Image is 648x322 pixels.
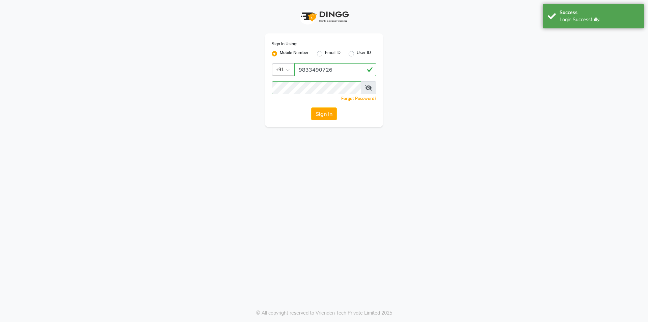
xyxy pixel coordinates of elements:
label: Email ID [325,50,341,58]
img: logo1.svg [297,7,351,27]
a: Forgot Password? [341,96,376,101]
div: Success [560,9,639,16]
div: Login Successfully. [560,16,639,23]
input: Username [294,63,376,76]
label: Mobile Number [280,50,309,58]
button: Sign In [311,107,337,120]
input: Username [272,81,361,94]
label: User ID [357,50,371,58]
label: Sign In Using: [272,41,297,47]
